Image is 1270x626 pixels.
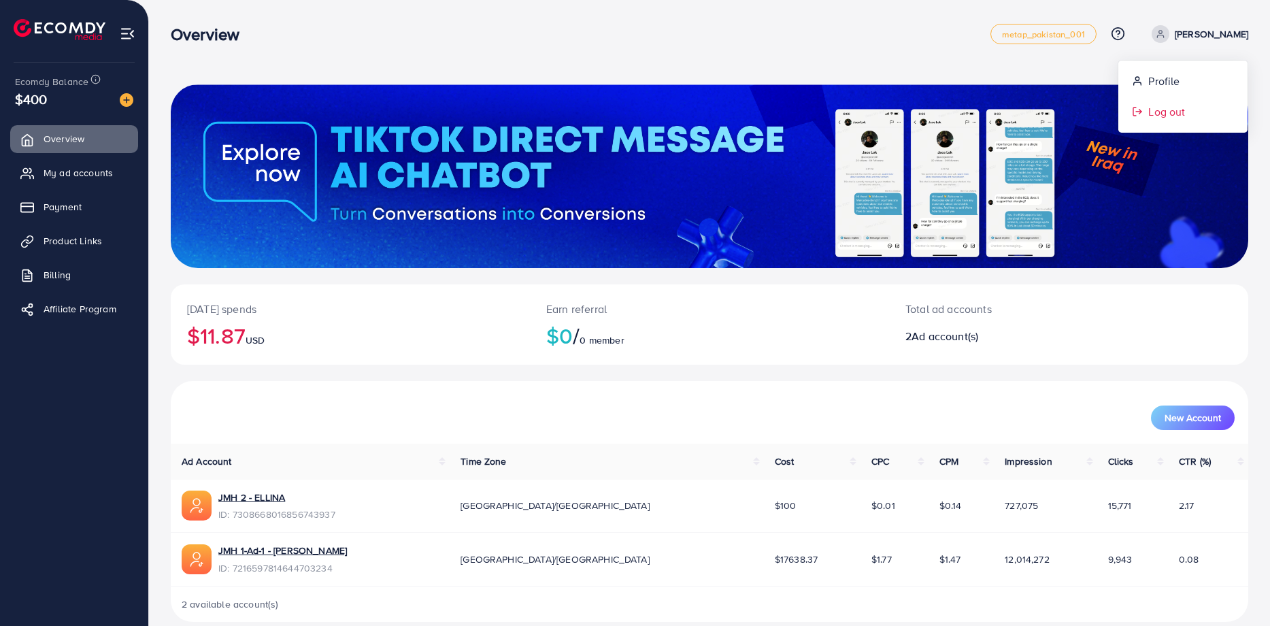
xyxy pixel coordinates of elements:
ul: [PERSON_NAME] [1118,60,1248,133]
a: Overview [10,125,138,152]
span: $400 [15,89,48,109]
p: [PERSON_NAME] [1175,26,1248,42]
p: Total ad accounts [905,301,1142,317]
span: [GEOGRAPHIC_DATA]/[GEOGRAPHIC_DATA] [461,499,650,512]
span: $100 [775,499,797,512]
img: image [120,93,133,107]
a: Product Links [10,227,138,254]
span: 727,075 [1005,499,1038,512]
span: Billing [44,268,71,282]
p: [DATE] spends [187,301,514,317]
span: Affiliate Program [44,302,116,316]
span: Product Links [44,234,102,248]
span: 0 member [580,333,624,347]
span: Cost [775,455,795,468]
span: Ecomdy Balance [15,75,88,88]
span: ID: 7216597814644703234 [218,561,347,575]
a: JMH 2 - ELLINA [218,491,335,504]
a: metap_pakistan_001 [990,24,1097,44]
p: Earn referral [546,301,873,317]
span: Ad Account [182,455,232,468]
span: ID: 7308668016856743937 [218,508,335,521]
span: USD [246,333,265,347]
a: Affiliate Program [10,295,138,323]
a: Payment [10,193,138,220]
span: 12,014,272 [1005,553,1050,566]
span: $0.01 [871,499,895,512]
h2: $11.87 [187,323,514,348]
span: 15,771 [1108,499,1132,512]
img: logo [14,19,105,40]
span: 0.08 [1179,553,1199,566]
img: menu [120,26,135,42]
span: CPM [939,455,958,468]
a: My ad accounts [10,159,138,186]
span: My ad accounts [44,166,113,180]
span: / [573,320,580,351]
span: Profile [1148,73,1180,89]
span: 2.17 [1179,499,1194,512]
span: [GEOGRAPHIC_DATA]/[GEOGRAPHIC_DATA] [461,553,650,566]
img: ic-ads-acc.e4c84228.svg [182,544,212,574]
span: New Account [1165,413,1221,423]
h2: 2 [905,330,1142,343]
iframe: Chat [1212,565,1260,616]
span: metap_pakistan_001 [1002,30,1085,39]
a: JMH 1-Ad-1 - [PERSON_NAME] [218,544,347,557]
h3: Overview [171,24,250,44]
span: Impression [1005,455,1052,468]
h2: $0 [546,323,873,348]
span: CTR (%) [1179,455,1211,468]
span: Payment [44,200,82,214]
span: $17638.37 [775,553,818,566]
span: Ad account(s) [912,329,978,344]
span: CPC [871,455,889,468]
a: Billing [10,261,138,289]
a: [PERSON_NAME] [1146,25,1248,43]
span: $1.47 [939,553,961,566]
span: Log out [1148,103,1185,120]
span: 9,943 [1108,553,1133,566]
button: New Account [1151,406,1235,430]
img: ic-ads-acc.e4c84228.svg [182,491,212,521]
span: Clicks [1108,455,1134,468]
span: $0.14 [939,499,962,512]
span: 2 available account(s) [182,597,279,611]
span: Overview [44,132,84,146]
span: Time Zone [461,455,506,468]
span: $1.77 [871,553,892,566]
